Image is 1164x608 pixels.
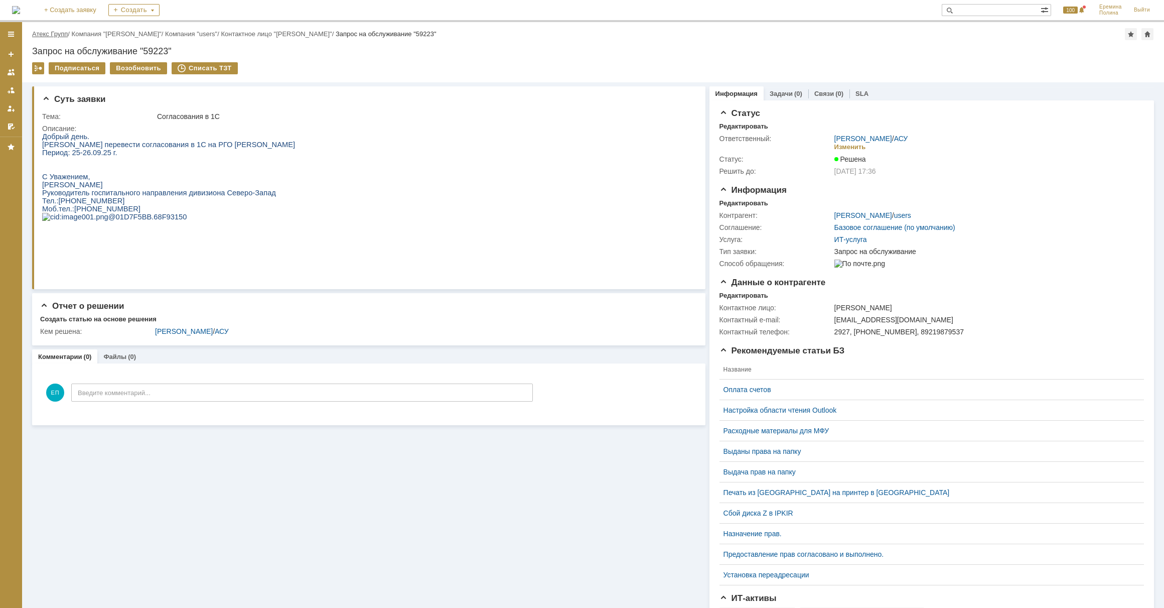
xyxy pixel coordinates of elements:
div: / [72,30,166,38]
div: [PERSON_NAME] [834,304,1138,312]
span: [DATE] 17:36 [834,167,876,175]
div: Контактный e-mail: [719,316,832,324]
div: Услуга: [719,235,832,244]
a: Назначение прав. [723,530,1132,538]
span: 100 [1063,7,1078,14]
span: ЕП [46,384,64,402]
span: Данные о контрагенте [719,278,826,287]
div: Соглашение: [719,223,832,231]
div: Способ обращения: [719,260,832,268]
div: (0) [794,90,802,97]
div: / [834,211,911,219]
div: Решить до: [719,167,832,175]
img: По почте.png [834,260,885,268]
img: logo [12,6,20,14]
div: / [155,327,688,335]
div: [EMAIL_ADDRESS][DOMAIN_NAME] [834,316,1138,324]
span: : [30,72,32,80]
a: Связи [814,90,834,97]
span: : [14,64,16,72]
a: Мои согласования [3,118,19,135]
span: [PHONE_NUMBER] [32,72,98,80]
a: Установка переадресации [723,571,1132,579]
div: Создать статью на основе решения [40,315,157,323]
span: ИТ-активы [719,593,777,603]
div: Ответственный: [719,135,832,143]
div: Описание: [42,125,691,133]
span: [PHONE_NUMBER] [17,64,83,72]
a: Выдача прав на папку [723,468,1132,476]
div: 2927, [PHONE_NUMBER], 89219879537 [834,328,1138,336]
div: Сделать домашней страницей [1141,28,1153,40]
a: Оплата счетов [723,386,1132,394]
a: [PERSON_NAME] [155,327,213,335]
div: Редактировать [719,199,768,207]
a: ИТ-услуга [834,235,867,244]
span: Полина [1099,10,1122,16]
span: Суть заявки [42,94,105,104]
th: Название [719,360,1136,380]
a: Файлы [103,353,126,360]
a: Задачи [770,90,793,97]
div: / [834,135,908,143]
a: Перейти на домашнюю страницу [12,6,20,14]
div: Контрагент: [719,211,832,219]
div: Тип заявки: [719,248,832,256]
div: (0) [128,353,136,360]
a: [PERSON_NAME] [834,135,892,143]
a: Расходные материалы для МФУ [723,427,1132,435]
div: Изменить [834,143,866,151]
a: Мои заявки [3,100,19,116]
a: Выданы права на папку [723,447,1132,455]
a: Контактное лицо "[PERSON_NAME]" [221,30,332,38]
a: Предоставление прав согласовано и выполнено. [723,550,1132,558]
div: Добавить в избранное [1125,28,1137,40]
a: SLA [855,90,868,97]
a: АСУ [215,327,229,335]
div: / [32,30,72,38]
a: [PERSON_NAME] [834,211,892,219]
div: Запрос на обслуживание "59223" [336,30,436,38]
a: Атекс Групп [32,30,68,38]
span: Рекомендуемые статьи БЗ [719,346,845,355]
span: Информация [719,185,787,195]
span: Решена [834,155,866,163]
a: Сбой диска Z в IPKIR [723,509,1132,517]
a: Компания "[PERSON_NAME]" [72,30,162,38]
a: Информация [715,90,758,97]
a: Компания "users" [165,30,217,38]
div: Работа с массовостью [32,62,44,74]
div: Тема: [42,112,155,120]
div: Запрос на обслуживание "59223" [32,46,1154,56]
div: (0) [84,353,92,360]
div: Согласования в 1С [157,112,689,120]
div: Кем решена: [40,327,153,335]
span: Статус [719,108,760,118]
div: Запрос на обслуживание [834,248,1138,256]
a: АСУ [894,135,908,143]
a: users [894,211,911,219]
a: Заявки на командах [3,64,19,80]
div: Редактировать [719,123,768,131]
div: Статус: [719,155,832,163]
span: Еремина [1099,4,1122,10]
a: Комментарии [38,353,82,360]
div: Редактировать [719,292,768,300]
div: Создать [108,4,160,16]
div: / [165,30,221,38]
div: Контактное лицо: [719,304,832,312]
a: Настройка области чтения Outlook [723,406,1132,414]
div: / [221,30,335,38]
a: Печать из [GEOGRAPHIC_DATA] на принтер в [GEOGRAPHIC_DATA] [723,489,1132,497]
span: Расширенный поиск [1041,5,1051,14]
div: (0) [835,90,843,97]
